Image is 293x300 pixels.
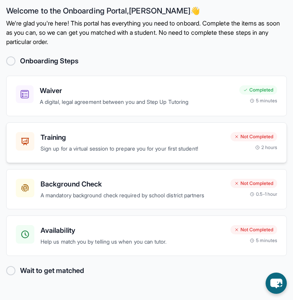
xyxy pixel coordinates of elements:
h2: Wait to get matched [20,265,84,276]
h2: Welcome to the Onboarding Portal, [PERSON_NAME] 👋 [6,6,287,19]
h3: Background Check [41,179,224,190]
p: Sign up for a virtual session to prepare you for your first student! [41,144,224,153]
div: 0.5-1 hour [250,191,277,197]
h3: Training [41,132,224,143]
p: Help us match you by telling us when you can tutor. [41,237,224,246]
a: TrainingSign up for a virtual session to prepare you for your first student!Not Completed2 hours [6,122,287,163]
h3: Waiver [40,85,233,96]
div: Not Completed [230,179,277,188]
div: 5 minutes [250,98,277,104]
p: A mandatory background check required by school district partners [41,191,224,200]
a: WaiverA digital, legal agreement between you and Step Up TutoringCompleted5 minutes [6,76,287,116]
div: Completed [239,85,277,95]
div: Not Completed [230,225,277,234]
div: Not Completed [230,132,277,141]
p: We're glad you're here! This portal has everything you need to onboard. Complete the items as soo... [6,19,287,46]
p: A digital, legal agreement between you and Step Up Tutoring [40,98,233,107]
div: 5 minutes [250,237,277,244]
a: Background CheckA mandatory background check required by school district partnersNot Completed0.5... [6,169,287,210]
h3: Availability [41,225,224,236]
a: AvailabilityHelp us match you by telling us when you can tutor.Not Completed5 minutes [6,215,287,256]
button: chat-button [266,273,287,294]
div: 2 hours [255,144,278,151]
h2: Onboarding Steps [20,56,78,66]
